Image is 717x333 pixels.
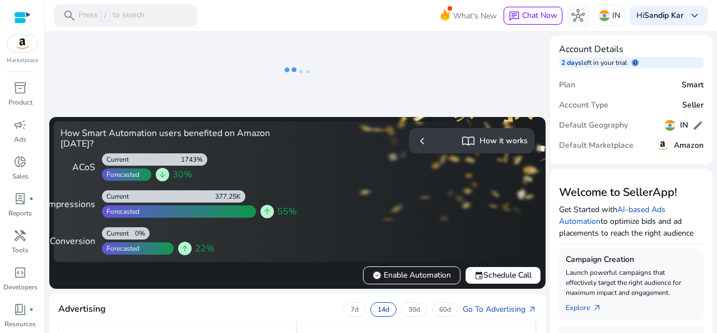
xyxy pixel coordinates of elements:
[29,307,34,312] span: fiber_manual_record
[408,305,420,314] p: 30d
[13,303,27,316] span: book_4
[180,244,189,253] span: arrow_upward
[78,10,145,22] p: Press to search
[60,161,95,174] div: ACoS
[3,282,38,292] p: Developers
[63,9,76,22] span: search
[102,229,129,238] div: Current
[195,242,215,255] span: 22%
[474,271,483,280] span: event
[453,6,497,26] span: What's New
[682,81,704,90] h5: Smart
[102,155,129,164] div: Current
[181,155,207,164] div: 1743%
[644,10,683,21] b: Sandip Kar
[13,229,27,242] span: handyman
[263,207,272,216] span: arrow_upward
[474,269,532,281] span: Schedule Call
[58,304,106,315] h4: Advertising
[559,204,665,227] a: AI-based Ads Automation
[656,139,669,152] img: amazon.svg
[102,207,139,216] div: Forecasted
[509,11,520,22] span: chat
[462,134,475,148] span: import_contacts
[566,268,697,298] p: Launch powerful campaigns that effectively target the right audience for maximum impact and engag...
[13,81,27,95] span: inventory_2
[4,319,36,329] p: Resources
[561,58,581,67] p: 2 days
[593,303,602,312] span: arrow_outward
[465,266,541,284] button: eventSchedule Call
[599,10,610,21] img: in.svg
[612,6,620,25] p: IN
[373,271,381,280] span: verified
[571,9,585,22] span: hub
[559,141,634,151] h5: Default Marketplace
[7,35,38,52] img: amazon.svg
[439,305,451,314] p: 60d
[102,192,129,201] div: Current
[363,266,460,284] button: verifiedEnable Automation
[351,305,358,314] p: 7d
[215,192,245,201] div: 377.25K
[277,205,297,218] span: 55%
[682,101,704,110] h5: Seller
[102,170,139,179] div: Forecasted
[636,12,683,20] p: Hi
[8,208,32,218] p: Reports
[559,204,704,239] p: Get Started with to optimize bids and ad placements to reach the right audience
[100,10,110,22] span: /
[522,10,557,21] span: Chat Now
[12,171,29,181] p: Sales
[504,7,562,25] button: chatChat Now
[680,121,688,130] h5: IN
[14,134,26,144] p: Ads
[60,128,293,149] h4: How Smart Automation users benefited on Amazon [DATE]?
[13,155,27,168] span: donut_small
[559,121,628,130] h5: Default Geography
[688,9,701,22] span: keyboard_arrow_down
[632,59,639,66] span: schedule
[29,196,34,201] span: fiber_manual_record
[373,269,451,281] span: Enable Automation
[664,120,676,131] img: in.svg
[567,4,589,27] button: hub
[559,101,608,110] h5: Account Type
[692,120,704,131] span: edit
[463,303,537,315] a: Go To Advertisingarrow_outward
[566,298,611,313] a: Explorearrow_outward
[13,266,27,279] span: code_blocks
[158,170,167,179] span: arrow_downward
[581,58,632,67] p: left in your trial
[7,57,38,65] p: Marketplace
[528,305,537,314] span: arrow_outward
[559,44,704,55] h4: Account Details
[12,245,29,255] p: Tools
[559,186,704,199] h3: Welcome to SellerApp!
[416,134,429,148] span: chevron_left
[173,168,192,181] span: 30%
[479,137,528,146] h5: How it works
[13,118,27,132] span: campaign
[559,81,575,90] h5: Plan
[8,97,32,107] p: Product
[102,244,139,253] div: Forecasted
[60,198,95,211] div: Impressions
[378,305,389,314] p: 14d
[13,192,27,205] span: lab_profile
[135,229,150,238] div: 0%
[60,234,95,248] div: Conversion
[566,255,697,265] h5: Campaign Creation
[674,141,704,151] h5: Amazon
